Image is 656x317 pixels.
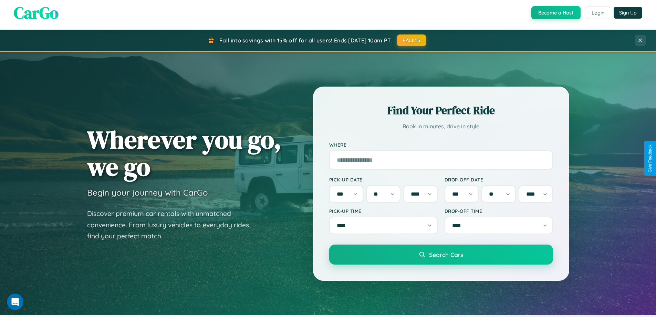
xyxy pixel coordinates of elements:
span: CarGo [14,1,59,24]
button: Search Cars [329,245,553,265]
p: Discover premium car rentals with unmatched convenience. From luxury vehicles to everyday rides, ... [87,208,259,242]
p: Book in minutes, drive in style [329,121,553,131]
button: Login [586,7,610,19]
label: Pick-up Date [329,177,438,182]
h1: Wherever you go, we go [87,126,281,180]
div: Give Feedback [648,145,653,172]
h3: Begin your journey with CarGo [87,187,208,198]
h2: Find Your Perfect Ride [329,103,553,118]
span: Fall into savings with 15% off for all users! Ends [DATE] 10am PT. [219,37,392,44]
label: Pick-up Time [329,208,438,214]
label: Drop-off Date [445,177,553,182]
button: Become a Host [531,6,581,19]
label: Where [329,142,553,148]
label: Drop-off Time [445,208,553,214]
button: Sign Up [614,7,642,19]
button: FALL15 [397,34,426,46]
iframe: Intercom live chat [7,294,23,310]
span: Search Cars [429,251,463,258]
